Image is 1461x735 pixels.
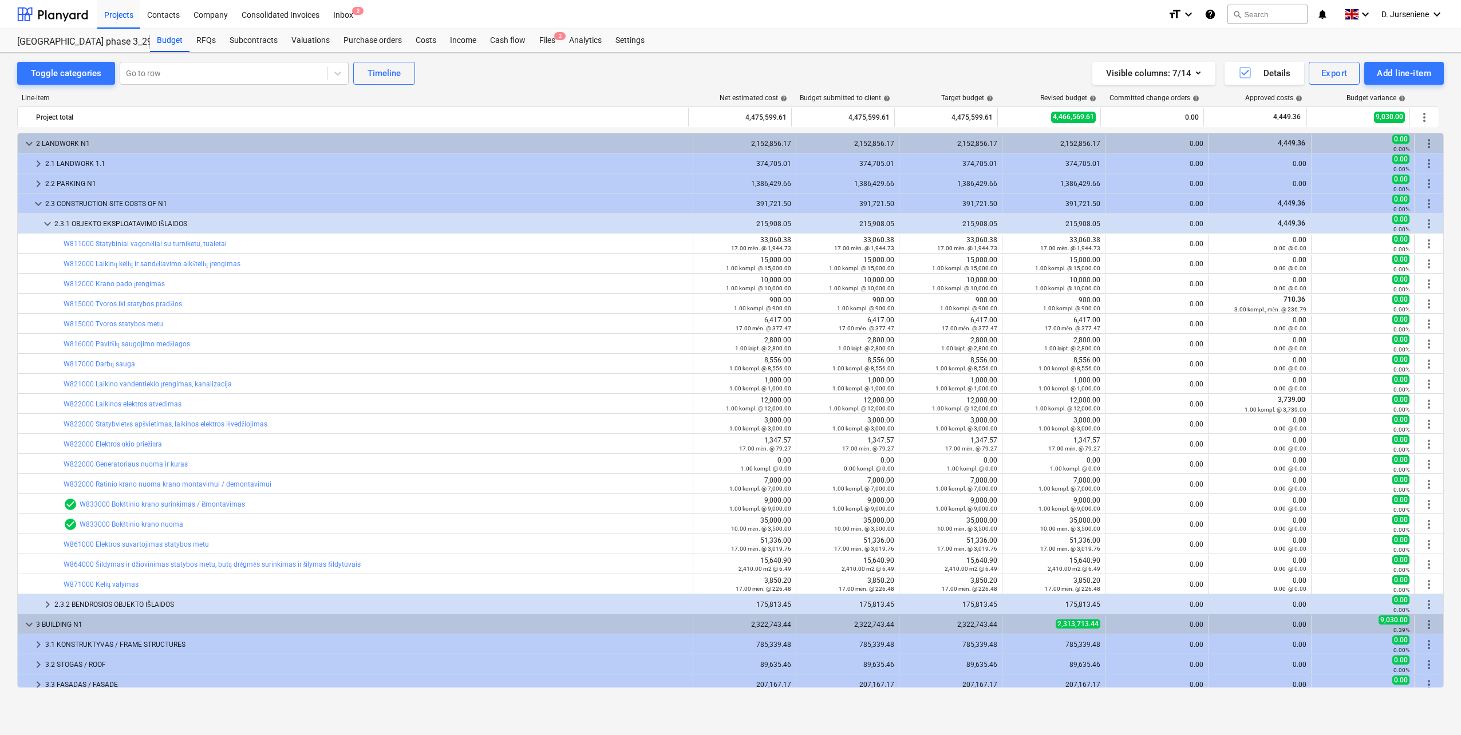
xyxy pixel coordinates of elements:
[1007,296,1100,312] div: 900.00
[1007,256,1100,272] div: 15,000.00
[64,480,271,488] a: W832000 Ratinio krano nuoma krano montavimui / demontavimui
[1110,380,1203,388] div: 0.00
[801,356,894,372] div: 8,556.00
[1044,345,1100,351] small: 1.00 laipt. @ 2,800.00
[1422,598,1436,611] span: More actions
[1043,305,1100,311] small: 1.00 kompl. @ 900.00
[1422,417,1436,431] span: More actions
[1272,112,1302,122] span: 4,449.36
[1393,266,1409,272] small: 0.00%
[409,29,443,52] a: Costs
[36,135,688,153] div: 2 LANDWORK N1
[17,36,136,48] div: [GEOGRAPHIC_DATA] phase 3_2901993/2901994/2901995
[1364,62,1444,85] button: Add line-item
[1007,316,1100,332] div: 6,417.00
[904,376,997,392] div: 1,000.00
[80,500,245,508] a: W833000 Bokštinio krano surinkimas / išmontavimas
[801,396,894,412] div: 12,000.00
[932,285,997,291] small: 1.00 kompl. @ 10,000.00
[64,580,139,588] a: W871000 Kelių valymas
[698,356,791,372] div: 8,556.00
[1404,680,1461,735] iframe: Chat Widget
[837,305,894,311] small: 1.00 kompl. @ 900.00
[904,416,997,432] div: 3,000.00
[1422,618,1436,631] span: More actions
[1422,237,1436,251] span: More actions
[832,385,894,392] small: 1.00 kompl. @ 1,000.00
[935,385,997,392] small: 1.00 kompl. @ 1,000.00
[801,316,894,332] div: 6,417.00
[1109,94,1199,102] div: Committed change orders
[64,400,181,408] a: W822000 Laikinos elektros atvedimas
[1274,345,1306,351] small: 0.00 @ 0.00
[17,62,115,85] button: Toggle categories
[698,336,791,352] div: 2,800.00
[932,265,997,271] small: 1.00 kompl. @ 15,000.00
[1422,197,1436,211] span: More actions
[1422,137,1436,151] span: More actions
[698,140,791,148] div: 2,152,856.17
[31,658,45,671] span: keyboard_arrow_right
[337,29,409,52] div: Purchase orders
[64,240,227,248] a: W811000 Statybiniai vagonėliai su turniketu, tualetai
[1309,62,1360,85] button: Export
[64,380,232,388] a: W821000 Laikino vandentiekio įrengimas, kanalizacija
[801,256,894,272] div: 15,000.00
[1422,217,1436,231] span: More actions
[1392,395,1409,404] span: 0.00
[64,560,361,568] a: W864000 Šildymas ir džiovinimas statybos metu, butų drėgmės surinkimas ir šilymas šildytuvais
[17,94,689,102] div: Line-item
[1392,355,1409,364] span: 0.00
[1205,7,1216,21] i: Knowledge base
[904,296,997,312] div: 900.00
[1110,180,1203,188] div: 0.00
[45,195,688,213] div: 2.3 CONSTRUCTION SITE COSTS OF N1
[904,256,997,272] div: 15,000.00
[1110,200,1203,208] div: 0.00
[443,29,483,52] div: Income
[935,365,997,372] small: 1.00 kompl. @ 8,556.00
[984,95,993,102] span: help
[1213,356,1306,372] div: 0.00
[64,420,267,428] a: W822000 Statybvietės apšvietimas, laikinos elektros išvedžiojimas
[1087,95,1096,102] span: help
[609,29,651,52] div: Settings
[1007,336,1100,352] div: 2,800.00
[904,356,997,372] div: 8,556.00
[353,62,415,85] button: Timeline
[1007,276,1100,292] div: 10,000.00
[904,276,997,292] div: 10,000.00
[1227,5,1308,24] button: Search
[64,460,188,468] a: W822000 Generatoriaus nuoma ir kuras
[829,285,894,291] small: 1.00 kompl. @ 10,000.00
[1110,320,1203,328] div: 0.00
[1045,325,1100,331] small: 17.00 mėn. @ 377.47
[1039,365,1100,372] small: 1.00 kompl. @ 8,556.00
[1381,10,1429,19] span: D. Jurseniene
[562,29,609,52] a: Analytics
[1233,10,1242,19] span: search
[937,245,997,251] small: 17.00 mėn. @ 1,944.73
[1392,315,1409,324] span: 0.00
[1417,110,1431,124] span: More actions
[64,360,135,368] a: W817000 Darbų sauga
[801,180,894,188] div: 1,386,429.66
[940,305,997,311] small: 1.00 kompl. @ 900.00
[64,440,162,448] a: W822000 Elektros ūkio priežiūra
[698,276,791,292] div: 10,000.00
[36,108,684,127] div: Project total
[483,29,532,52] div: Cash flow
[1422,638,1436,651] span: More actions
[801,416,894,432] div: 3,000.00
[1105,108,1199,127] div: 0.00
[1040,94,1096,102] div: Revised budget
[1282,295,1306,303] span: 710.36
[904,236,997,252] div: 33,060.38
[801,336,894,352] div: 2,800.00
[1374,112,1405,122] span: 9,030.00
[1422,157,1436,171] span: More actions
[64,340,190,348] a: W816000 Paviršių saugojimo medžiagos
[1422,457,1436,471] span: More actions
[1422,317,1436,331] span: More actions
[1106,66,1202,81] div: Visible columns : 7/14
